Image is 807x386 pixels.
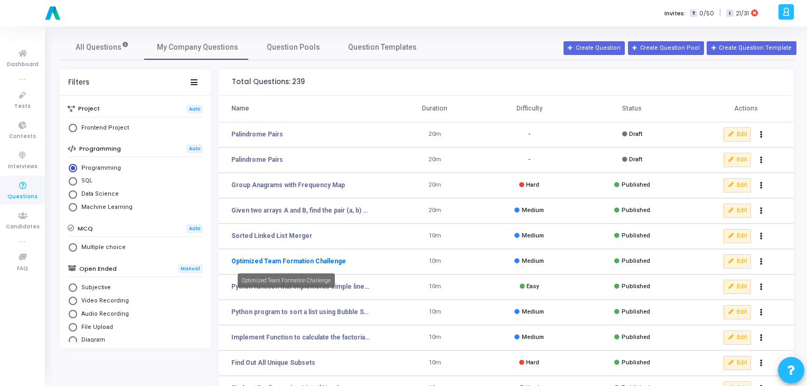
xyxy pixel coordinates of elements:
[68,242,203,255] mat-radio-group: Select Library
[724,254,751,268] button: Edit
[482,96,577,122] th: Difficulty
[388,300,482,325] td: 10m
[388,249,482,274] td: 10m
[388,224,482,249] td: 10m
[707,41,796,55] button: Create Question Template
[528,130,530,139] div: -
[77,283,111,292] span: Subjective
[9,132,36,141] span: Contests
[388,325,482,351] td: 10m
[388,96,482,122] th: Duration
[754,229,769,244] button: Actions
[724,330,751,344] button: Edit
[664,9,686,18] label: Invites:
[688,96,794,122] th: Actions
[622,232,650,239] span: Published
[186,224,203,233] span: Auto
[622,359,650,366] span: Published
[77,164,121,173] span: Programming
[77,323,113,332] span: File Upload
[78,105,100,112] h6: Project
[348,42,417,53] span: Question Templates
[267,42,320,53] span: Question Pools
[79,265,117,272] h6: Open Ended
[7,60,39,69] span: Dashboard
[231,130,283,139] a: Palindrome Pairs
[514,206,543,215] div: Medium
[388,173,482,198] td: 20m
[514,232,543,241] div: Medium
[231,231,312,241] a: Sorted Linked List Merger
[622,181,650,188] span: Published
[68,282,203,374] mat-radio-group: Select Library
[231,256,346,266] a: Optimized Team Formation Challenge
[388,274,482,300] td: 10m
[178,264,203,273] span: Manual
[690,10,697,17] span: T
[77,190,119,199] span: Data Science
[622,258,650,264] span: Published
[629,156,642,163] span: Draft
[219,96,388,122] th: Name
[238,273,335,288] div: Optimized Team Formation Challenge
[76,42,129,53] span: All Questions
[514,333,543,342] div: Medium
[724,127,751,141] button: Edit
[78,225,93,232] h6: MCQ
[699,9,714,18] span: 0/50
[79,145,121,152] h6: Programming
[514,257,543,266] div: Medium
[754,356,769,371] button: Actions
[628,41,704,55] button: Create Question Pool
[724,178,751,192] button: Edit
[77,203,133,212] span: Machine Learning
[724,356,751,370] button: Edit
[754,204,769,218] button: Actions
[77,336,105,345] span: Diagram
[622,334,650,341] span: Published
[157,42,238,53] span: My Company Questions
[231,307,370,317] a: Python program to sort a list using Bubble Sort.
[388,122,482,148] td: 20m
[576,96,688,122] th: Status
[14,102,31,111] span: Tests
[754,153,769,168] button: Actions
[231,333,370,342] a: Implement Function to calculate the factorial of a number recursively.
[622,308,650,315] span: Published
[231,206,370,215] a: Given two arrays A and B, find the pair (a, b) such that the absolute difference |a - b| is minim...
[754,178,769,193] button: Actions
[231,358,315,367] a: Find Out All Unique Subsets
[514,308,543,317] div: Medium
[68,162,203,215] mat-radio-group: Select Library
[724,305,751,319] button: Edit
[724,153,751,167] button: Edit
[42,3,63,24] img: logo
[754,127,769,142] button: Actions
[754,254,769,269] button: Actions
[77,124,129,133] span: Frontend Project
[622,207,650,214] span: Published
[622,283,650,290] span: Published
[724,280,751,293] button: Edit
[68,123,203,136] mat-radio-group: Select Library
[77,177,92,186] span: SQL
[520,282,539,291] div: Easy
[528,155,530,164] div: -
[724,229,751,243] button: Edit
[629,131,642,137] span: Draft
[68,78,89,87] div: Filters
[754,280,769,295] button: Actions
[388,148,482,173] td: 20m
[77,310,129,319] span: Audio Recording
[17,264,28,273] span: FAQ
[719,7,721,19] span: |
[754,305,769,320] button: Actions
[77,243,126,252] span: Multiple choice
[388,198,482,224] td: 20m
[231,155,283,164] a: Palindrome Pairs
[388,351,482,376] td: 10m
[7,192,37,201] span: Questions
[724,204,751,217] button: Edit
[6,223,40,232] span: Candidates
[186,105,203,114] span: Auto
